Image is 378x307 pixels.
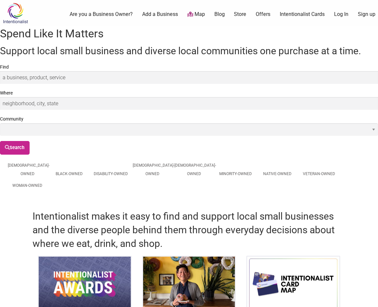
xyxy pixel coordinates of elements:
[234,11,246,18] a: Store
[94,172,128,176] a: Disability-Owned
[256,11,270,18] a: Offers
[142,11,178,18] a: Add a Business
[56,172,83,176] a: Black-Owned
[280,11,325,18] a: Intentionalist Cards
[214,11,225,18] a: Blog
[12,183,42,188] a: Woman-Owned
[334,11,348,18] a: Log In
[263,172,291,176] a: Native-Owned
[70,11,133,18] a: Are you a Business Owner?
[133,163,174,176] a: [DEMOGRAPHIC_DATA]-Owned
[174,163,216,176] a: [DEMOGRAPHIC_DATA]-Owned
[358,11,375,18] a: Sign up
[303,172,335,176] a: Veteran-Owned
[8,163,49,176] a: [DEMOGRAPHIC_DATA]-Owned
[33,210,345,250] h2: Intentionalist makes it easy to find and support local small businesses and the diverse people be...
[187,11,205,18] a: Map
[219,172,252,176] a: Minority-Owned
